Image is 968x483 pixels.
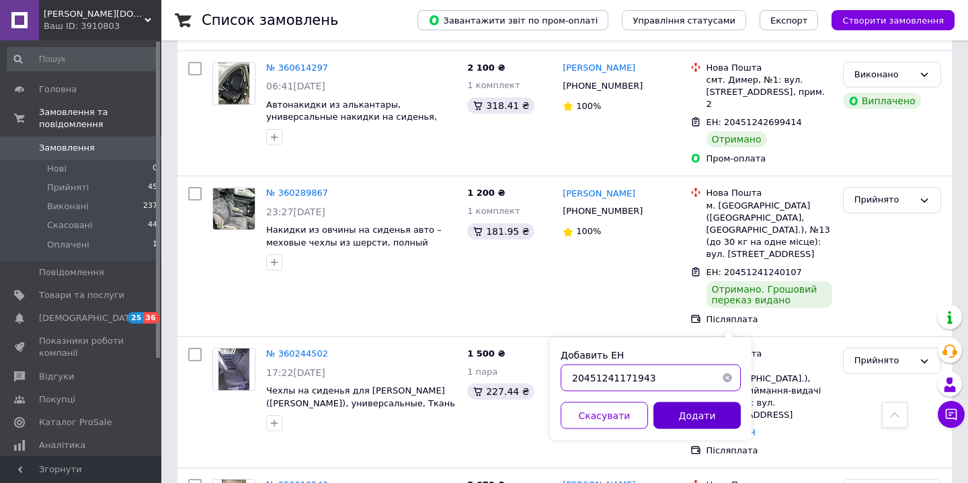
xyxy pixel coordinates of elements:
[854,354,914,368] div: Прийнято
[707,267,802,277] span: ЕН: 20451241240107
[707,200,832,261] div: м. [GEOGRAPHIC_DATA] ([GEOGRAPHIC_DATA], [GEOGRAPHIC_DATA].), №13 (до 30 кг на одне місце): вул. ...
[218,63,250,104] img: Фото товару
[148,219,157,231] span: 44
[707,445,832,457] div: Післяплата
[202,12,338,28] h1: Список замовлень
[47,239,89,251] span: Оплачені
[266,367,325,378] span: 17:22[DATE]
[213,188,255,229] img: Фото товару
[842,15,944,26] span: Створити замовлення
[843,93,921,109] div: Виплачено
[266,81,325,91] span: 06:41[DATE]
[467,188,505,198] span: 1 200 ₴
[854,193,914,207] div: Прийнято
[622,10,746,30] button: Управління статусами
[153,239,157,251] span: 1
[707,187,832,199] div: Нова Пошта
[467,383,534,400] div: 227.44 ₴
[39,266,104,278] span: Повідомлення
[576,226,601,236] span: 100%
[128,312,143,324] span: 25
[39,289,124,301] span: Товари та послуги
[428,14,598,26] span: Завантажити звіт по пром-оплаті
[44,8,145,20] span: Alcantara.car
[39,335,124,359] span: Показники роботи компанії
[266,188,328,198] a: № 360289867
[467,223,534,239] div: 181.95 ₴
[714,365,741,392] button: Очистить
[563,188,635,200] a: [PERSON_NAME]
[707,62,832,74] div: Нова Пошта
[39,312,138,324] span: [DEMOGRAPHIC_DATA]
[467,63,505,73] span: 2 100 ₴
[266,63,328,73] a: № 360614297
[760,10,819,30] button: Експорт
[47,163,67,175] span: Нові
[854,68,914,82] div: Виконано
[212,348,255,391] a: Фото товару
[212,187,255,230] a: Фото товару
[39,106,161,131] span: Замовлення та повідомлення
[561,350,624,361] label: Добавить ЕН
[653,402,741,429] button: Додати
[148,182,157,194] span: 45
[47,200,89,213] span: Виконані
[707,74,832,111] div: смт. Димер, №1: вул. [STREET_ADDRESS], прим. 2
[39,371,74,383] span: Відгуки
[576,101,601,111] span: 100%
[707,117,802,127] span: ЕН: 20451242699414
[39,83,77,96] span: Головна
[417,10,608,30] button: Завантажити звіт по пром-оплаті
[39,142,95,154] span: Замовлення
[266,385,455,420] a: Чехлы на сиденья для [PERSON_NAME] ([PERSON_NAME]), универсальные, Ткань + алькантара
[467,80,520,90] span: 1 комплект
[7,47,159,71] input: Пошук
[39,416,112,429] span: Каталог ProSale
[938,401,965,428] button: Чат з покупцем
[266,225,442,260] a: Накидки из овчины на сиденья авто – меховые чехлы из шерсти, полный комплект, серый
[39,439,85,451] span: Аналітика
[143,200,157,213] span: 237
[47,182,89,194] span: Прийняті
[467,367,497,377] span: 1 пара
[707,348,832,360] div: Нова Пошта
[44,20,161,32] div: Ваш ID: 3910803
[266,100,437,147] a: Автонакидки из алькантары, универсальные накидки на сиденья, Полный комплект, Черный с серой нитью
[153,163,157,175] span: 0
[266,348,328,359] a: № 360244502
[707,281,832,308] div: Отримано. Грошовий переказ видано
[467,206,520,216] span: 1 комплект
[47,219,93,231] span: Скасовані
[39,394,75,406] span: Покупці
[770,15,808,26] span: Експорт
[563,62,635,75] a: [PERSON_NAME]
[467,348,505,359] span: 1 500 ₴
[560,77,645,95] div: [PHONE_NUMBER]
[707,313,832,326] div: Післяплата
[633,15,735,26] span: Управління статусами
[832,10,955,30] button: Створити замовлення
[218,348,250,390] img: Фото товару
[266,207,325,217] span: 23:27[DATE]
[561,402,648,429] button: Скасувати
[707,153,832,165] div: Пром-оплата
[818,15,955,25] a: Створити замовлення
[707,131,767,147] div: Отримано
[467,98,534,114] div: 318.41 ₴
[560,202,645,220] div: [PHONE_NUMBER]
[143,312,159,324] span: 36
[707,360,832,421] div: с. Галиця ([GEOGRAPHIC_DATA].), Пункт приймання-видачі (до 30 кг): вул. [STREET_ADDRESS]
[212,62,255,105] a: Фото товару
